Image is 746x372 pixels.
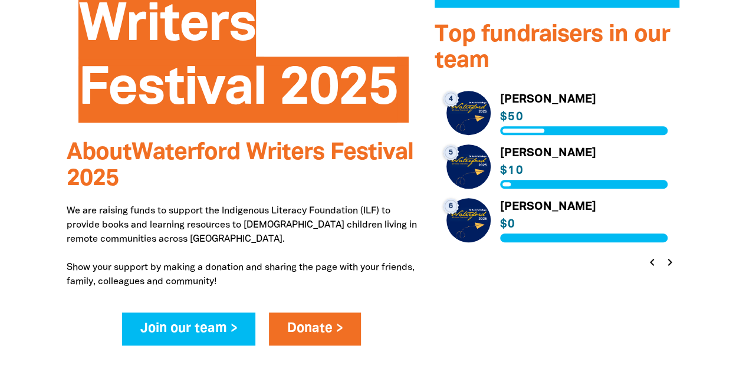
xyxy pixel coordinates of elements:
[435,24,670,72] span: Top fundraisers in our team
[645,254,661,271] button: Previous page
[443,144,459,160] div: 5
[443,91,459,107] div: 4
[645,255,659,269] i: chevron_left
[661,254,678,271] button: Next page
[67,204,417,289] p: We are raising funds to support the Indigenous Literacy Foundation (ILF) to provide books and lea...
[122,312,256,345] a: Join our team >
[269,312,362,345] a: Donate >
[67,142,413,190] span: About Waterford Writers Festival 2025
[663,255,677,269] i: chevron_right
[446,91,668,261] div: Paginated content
[443,198,459,214] div: 6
